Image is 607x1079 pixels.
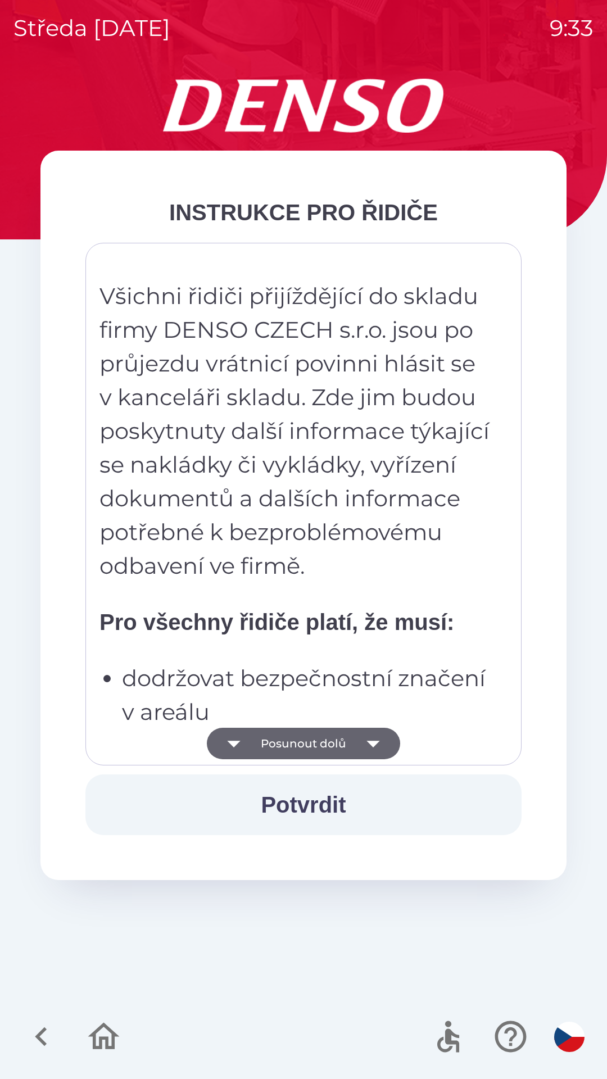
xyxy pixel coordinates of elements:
p: Všichni řidiči přijíždějící do skladu firmy DENSO CZECH s.r.o. jsou po průjezdu vrátnicí povinni ... [99,279,492,583]
div: INSTRUKCE PRO ŘIDIČE [85,196,522,229]
p: dodržovat bezpečnostní značení v areálu [122,661,492,729]
p: středa [DATE] [13,11,170,45]
img: Logo [40,79,567,133]
img: cs flag [554,1022,585,1052]
p: 9:33 [550,11,594,45]
button: Potvrdit [85,774,522,835]
button: Posunout dolů [207,728,400,759]
strong: Pro všechny řidiče platí, že musí: [99,610,454,634]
